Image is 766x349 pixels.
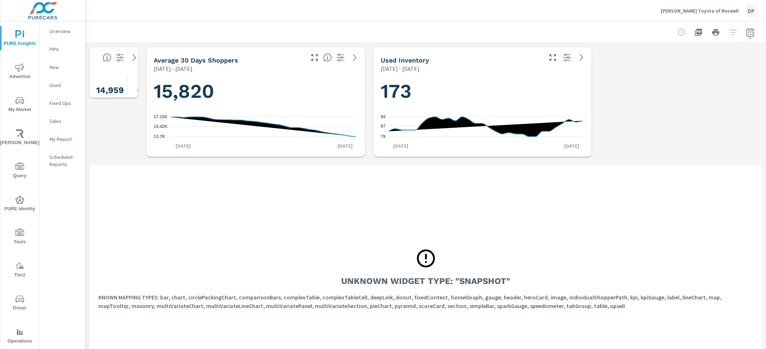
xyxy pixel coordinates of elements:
p: New [50,64,79,71]
text: 15.42K [154,124,168,129]
p: My Report [50,136,79,143]
p: [DATE] [333,142,358,150]
text: 79 [381,134,386,139]
div: Scheduled Reports [40,152,85,170]
div: DP [744,4,757,17]
h5: Average 30 Days Shoppers [154,56,238,64]
p: [PERSON_NAME] Toyota of Roswell [661,8,739,14]
span: Know where every customer is during their purchase journey. View customer activity from first cli... [103,53,111,62]
span: Advertise [3,63,37,81]
p: [DATE] - [DATE] [381,64,419,73]
p: [DATE] - [DATE] [154,64,192,73]
p: Scheduled Reports [50,153,79,168]
p: Overview [50,28,79,35]
div: Used [40,80,85,91]
p: Used [50,82,79,89]
div: My Report [40,134,85,144]
button: Make Fullscreen [309,52,320,63]
p: Researchers [93,96,127,103]
text: 13.7K [154,134,165,139]
div: Fixed Ops [40,98,85,109]
p: Browsers [127,96,162,103]
h1: 15,820 [154,79,358,104]
span: Operations [3,328,37,345]
text: 94 [381,114,386,119]
p: [DATE] [171,142,196,150]
div: Overview [40,26,85,37]
p: [DATE] [388,142,413,150]
p: Fixed Ops [50,100,79,107]
div: PIPA [40,44,85,55]
h3: Unknown Widget Type: "snapshot" [341,275,510,287]
p: KNOWN MAPPING TYPES: bar, chart, circlePackingChart, comparisonBars, complexTable, complexTableCe... [98,293,753,310]
h5: Used Inventory [381,56,429,64]
span: PURE Identity [3,196,37,213]
a: See more details in report [349,52,361,63]
span: PURE Insights [3,30,37,48]
span: Query [3,162,37,180]
a: See more details in report [576,52,587,63]
span: A rolling 30 day total of daily Shoppers on the dealership website, averaged over the selected da... [323,53,332,62]
span: My Market [3,96,37,114]
div: New [40,62,85,73]
span: [PERSON_NAME] [3,129,37,147]
text: 87 [381,124,386,129]
text: 17.15K [154,114,168,119]
span: Driver [3,295,37,312]
p: Sales [50,118,79,125]
span: Tools [3,229,37,246]
div: Sales [40,116,85,127]
button: Make Fullscreen [547,52,558,63]
button: Select Date Range [743,25,757,40]
p: PIPA [50,46,79,53]
p: [DATE] [559,142,584,150]
span: Tier2 [3,262,37,279]
a: See more details in report [129,52,140,63]
h1: 173 [381,79,585,104]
